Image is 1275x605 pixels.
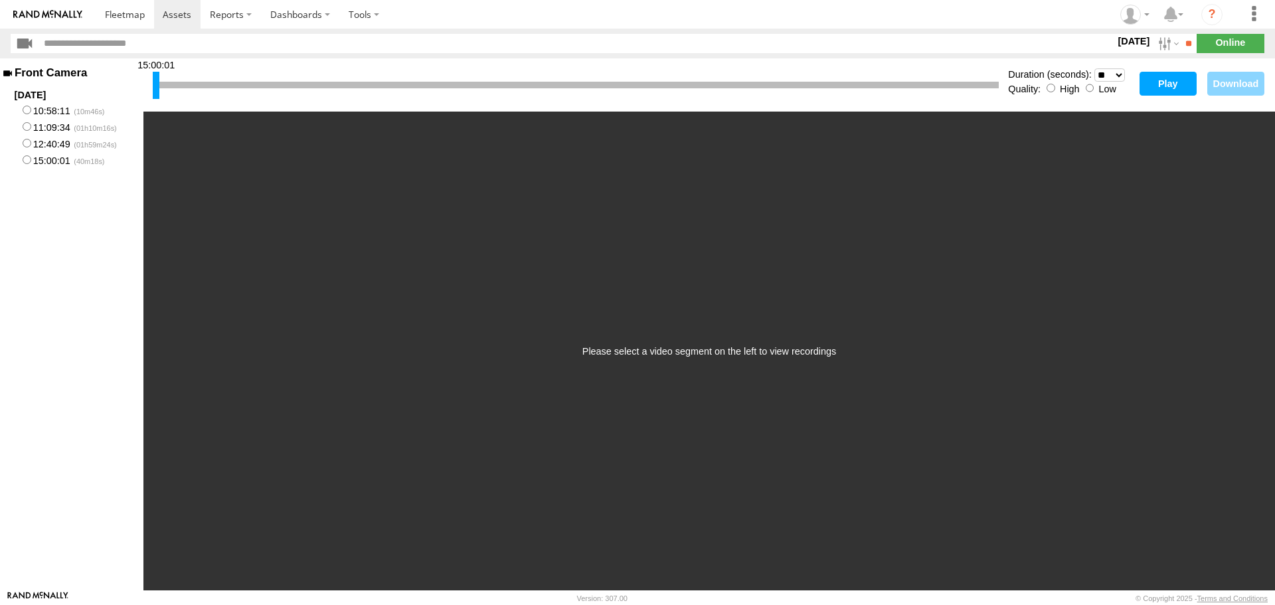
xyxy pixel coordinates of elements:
[1116,5,1154,25] div: MIguel Fernandez
[13,10,82,19] img: rand-logo.svg
[23,139,31,147] input: 12:40:49
[1153,34,1181,53] label: Search Filter Options
[1098,84,1116,94] label: Low
[1201,4,1223,25] i: ?
[23,106,31,114] input: 10:58:11
[23,122,31,131] input: 11:09:34
[23,155,31,164] input: 15:00:01
[1008,84,1041,94] label: Quality:
[1136,594,1268,602] div: © Copyright 2025 -
[577,594,628,602] div: Version: 307.00
[1197,594,1268,602] a: Terms and Conditions
[1115,34,1152,48] label: [DATE]
[137,60,175,77] div: 15:00:01
[1060,84,1080,94] label: High
[7,592,68,605] a: Visit our Website
[1008,69,1092,80] label: Duration (seconds):
[582,346,836,357] div: Please select a video segment on the left to view recordings
[1140,72,1197,96] button: Play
